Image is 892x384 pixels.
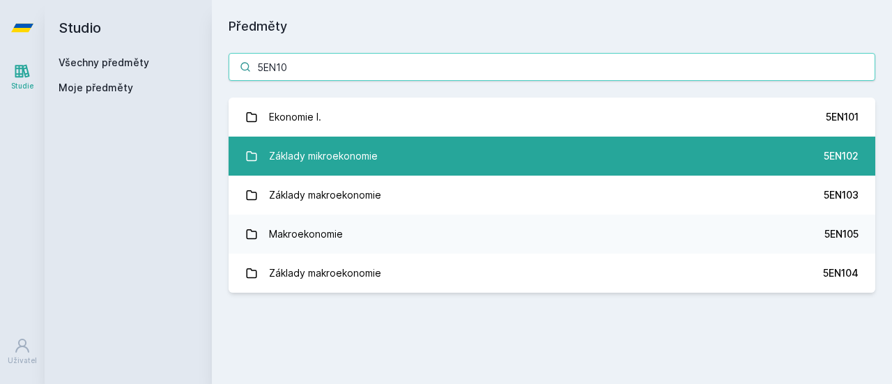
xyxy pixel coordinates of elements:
font: Ekonomie I. [269,111,321,123]
a: Ekonomie I. 5EN101 [229,98,875,137]
font: Studio [59,20,101,36]
a: Studie [3,56,42,98]
font: 5EN102 [824,150,859,162]
a: Základy makroekonomie 5EN104 [229,254,875,293]
font: Studie [11,82,33,90]
font: 5EN101 [826,111,859,123]
font: Předměty [229,19,287,33]
a: Uživatel [3,330,42,373]
font: Základy mikroekonomie [269,150,378,162]
font: 5EN105 [824,228,859,240]
a: Všechny předměty [59,56,149,68]
font: Základy makroekonomie [269,189,381,201]
font: 5EN104 [823,267,859,279]
a: Základy mikroekonomie 5EN102 [229,137,875,176]
a: Makroekonomie 5EN105 [229,215,875,254]
font: 5EN103 [824,189,859,201]
font: Makroekonomie [269,228,343,240]
font: Moje předměty [59,82,133,93]
a: Základy makroekonomie 5EN103 [229,176,875,215]
input: Název nebo ident předmětu… [229,53,875,81]
font: Uživatel [8,356,37,364]
font: Základy makroekonomie [269,267,381,279]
